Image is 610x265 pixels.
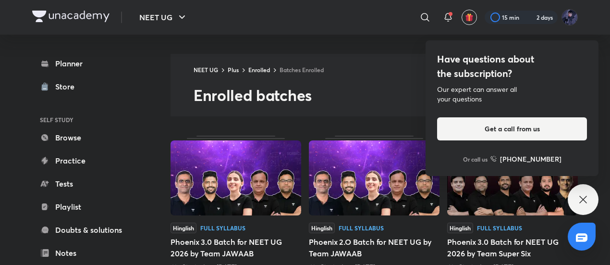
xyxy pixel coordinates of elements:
button: avatar [462,10,477,25]
button: Get a call from us [437,117,587,140]
div: Full Syllabus [339,225,384,231]
img: avatar [465,13,474,22]
div: Store [55,81,80,92]
a: Playlist [32,197,144,216]
a: Enrolled [248,66,270,74]
div: Phoenix 3.0 Batch for NEET UG 2026 by Team JAWAAB [171,236,301,259]
h4: Have questions about the subscription? [437,52,587,81]
a: Plus [228,66,239,74]
div: Full Syllabus [477,225,522,231]
img: yH5BAEAAAAALAAAAAABAAEAAAIBRAA7 [538,52,598,104]
button: NEET UG [134,8,194,27]
a: [PHONE_NUMBER] [490,154,561,164]
a: Browse [32,128,144,147]
span: Hinglish [447,223,473,233]
a: Batches Enrolled [280,66,324,74]
div: Phoenix 3.0 Batch for NEET UG 2026 by Team Super Six [447,236,578,259]
img: Mayank Singh [561,9,578,25]
img: streak [525,13,535,22]
a: Store [32,77,144,96]
span: Hinglish [171,223,196,233]
img: Thumbnail [309,140,439,215]
span: Hinglish [309,223,335,233]
a: Company Logo [32,11,110,25]
div: Our expert can answer all your questions [437,85,587,104]
a: Notes [32,243,144,263]
a: Tests [32,174,144,193]
a: Doubts & solutions [32,220,144,240]
img: Thumbnail [171,140,301,215]
a: Planner [32,54,144,73]
a: Practice [32,151,144,170]
div: Phoenix 2.O Batch for NEET UG by Team JAWAAB [309,236,439,259]
h2: Enrolled batches [194,86,578,105]
div: Full Syllabus [200,225,245,231]
img: Thumbnail [447,140,578,215]
p: Or call us [463,155,488,164]
h6: [PHONE_NUMBER] [500,154,561,164]
h6: SELF STUDY [32,112,144,128]
a: NEET UG [194,66,218,74]
img: Company Logo [32,11,110,22]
